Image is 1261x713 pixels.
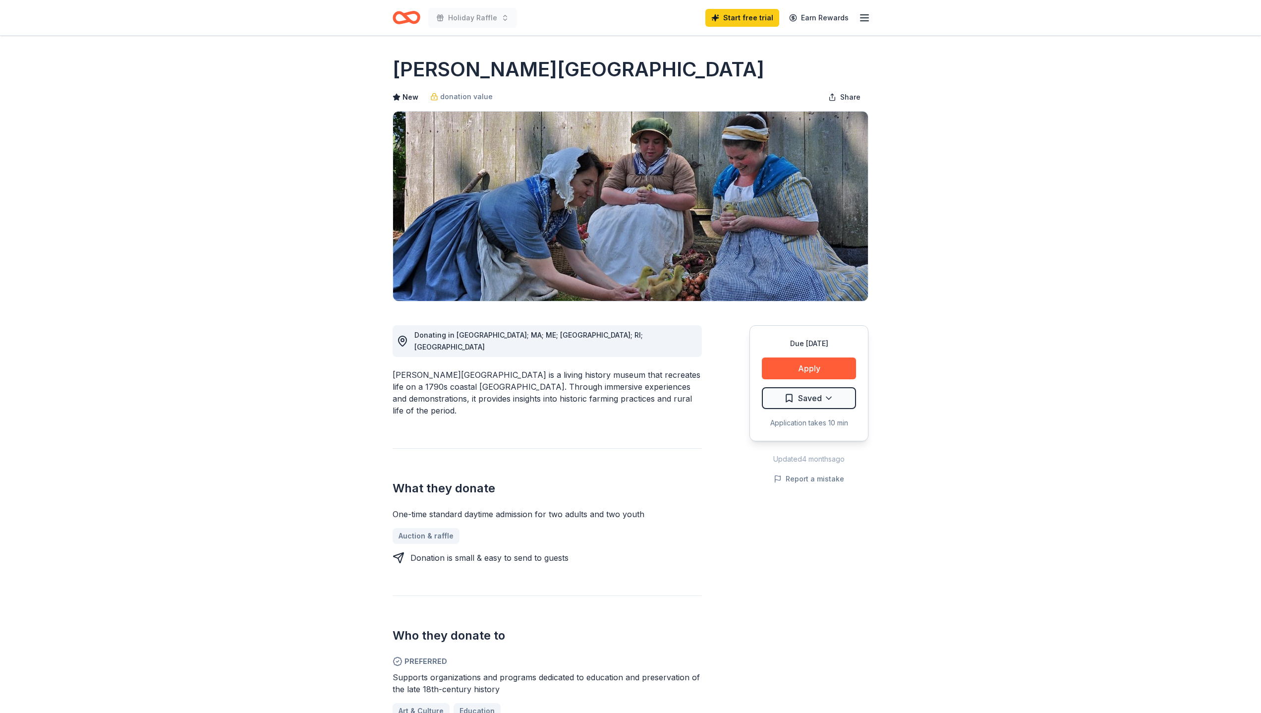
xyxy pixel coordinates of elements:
a: donation value [430,91,493,103]
button: Report a mistake [774,473,844,485]
div: Due [DATE] [762,338,856,350]
h1: [PERSON_NAME][GEOGRAPHIC_DATA] [393,56,764,83]
a: Earn Rewards [783,9,855,27]
span: Holiday Raffle [448,12,497,24]
div: [PERSON_NAME][GEOGRAPHIC_DATA] is a living history museum that recreates life on a 1790s coastal ... [393,369,702,416]
a: Start free trial [705,9,779,27]
h2: Who they donate to [393,628,702,644]
span: Saved [798,392,822,405]
span: Preferred [393,655,702,667]
span: New [402,91,418,103]
span: donation value [440,91,493,103]
div: Updated 4 months ago [749,453,868,465]
h2: What they donate [393,480,702,496]
a: Auction & raffle [393,528,459,544]
span: Supports organizations and programs dedicated to education and preservation of the late 18th-cent... [393,672,700,694]
span: Donating in [GEOGRAPHIC_DATA]; MA; ME; [GEOGRAPHIC_DATA]; RI; [GEOGRAPHIC_DATA] [414,331,643,351]
img: Image for Coggeshall Farm Museum [393,112,868,301]
div: One-time standard daytime admission for two adults and two youth [393,508,702,520]
button: Holiday Raffle [428,8,517,28]
a: Home [393,6,420,29]
div: Donation is small & easy to send to guests [410,552,569,564]
span: Share [840,91,860,103]
button: Apply [762,357,856,379]
button: Saved [762,387,856,409]
div: Application takes 10 min [762,417,856,429]
button: Share [820,87,868,107]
